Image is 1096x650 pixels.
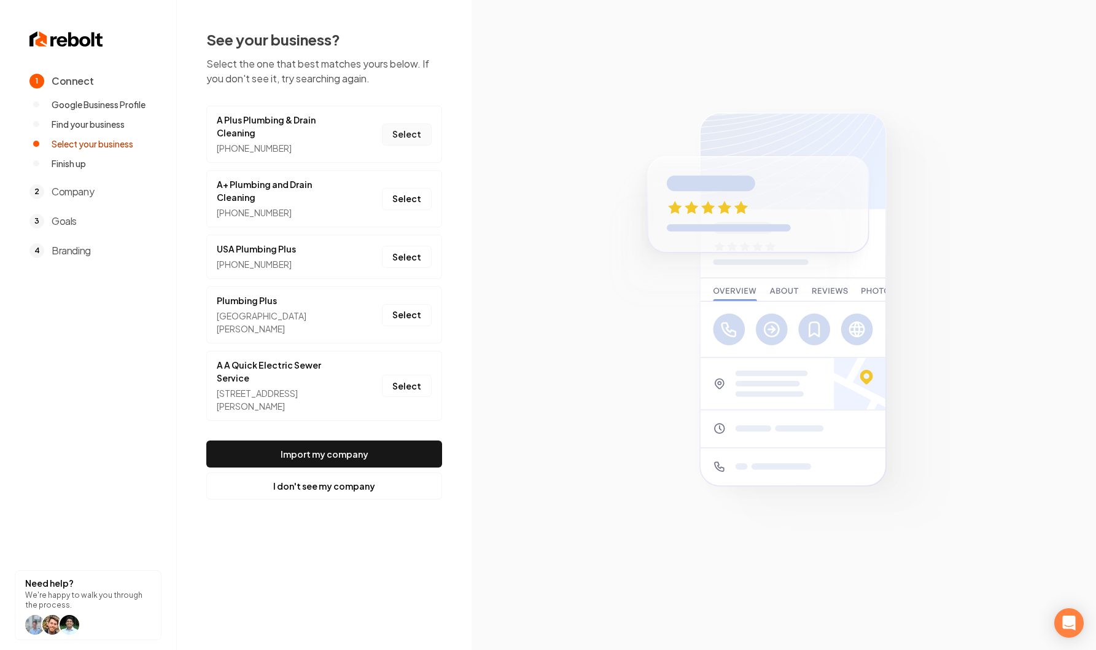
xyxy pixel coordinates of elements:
button: I don't see my company [206,472,442,499]
button: Need help?We're happy to walk you through the process.help icon Willhelp icon Willhelp icon arwin [15,570,161,640]
span: 3 [29,214,44,229]
span: 1 [29,74,44,88]
img: Rebolt Logo [29,29,103,49]
span: Company [52,184,94,199]
button: Select [382,246,432,268]
p: We're happy to walk you through the process. [25,590,151,610]
span: Connect [52,74,93,88]
button: Select [382,188,432,210]
img: help icon Will [25,615,45,635]
span: 4 [29,243,44,258]
span: Google Business Profile [52,98,146,111]
div: [PHONE_NUMBER] [217,206,346,219]
a: Plumbing Plus [217,294,346,307]
p: Select the one that best matches yours below. If you don't see it, try searching again. [206,57,442,86]
span: Select your business [52,138,133,150]
div: [STREET_ADDRESS][PERSON_NAME] [217,387,346,413]
a: A A Quick Electric Sewer Service [217,359,346,385]
button: Select [382,375,432,397]
h2: See your business? [206,29,442,49]
span: Find your business [52,118,125,130]
div: Open Intercom Messenger [1054,608,1084,638]
img: help icon arwin [60,615,79,635]
button: Select [382,304,432,326]
a: A Plus Plumbing & Drain Cleaning [217,114,346,139]
strong: Need help? [25,578,74,589]
button: Select [382,123,432,146]
button: Import my company [206,441,442,468]
span: Finish up [52,157,86,170]
div: [GEOGRAPHIC_DATA][PERSON_NAME] [217,310,346,335]
div: [PHONE_NUMBER] [217,142,346,155]
span: 2 [29,184,44,199]
a: USA Plumbing Plus [217,243,296,256]
span: Goals [52,214,77,229]
div: [PHONE_NUMBER] [217,258,296,271]
img: Google Business Profile [596,99,971,552]
a: A+ Plumbing and Drain Cleaning [217,178,346,204]
span: Branding [52,243,91,258]
img: help icon Will [42,615,62,635]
